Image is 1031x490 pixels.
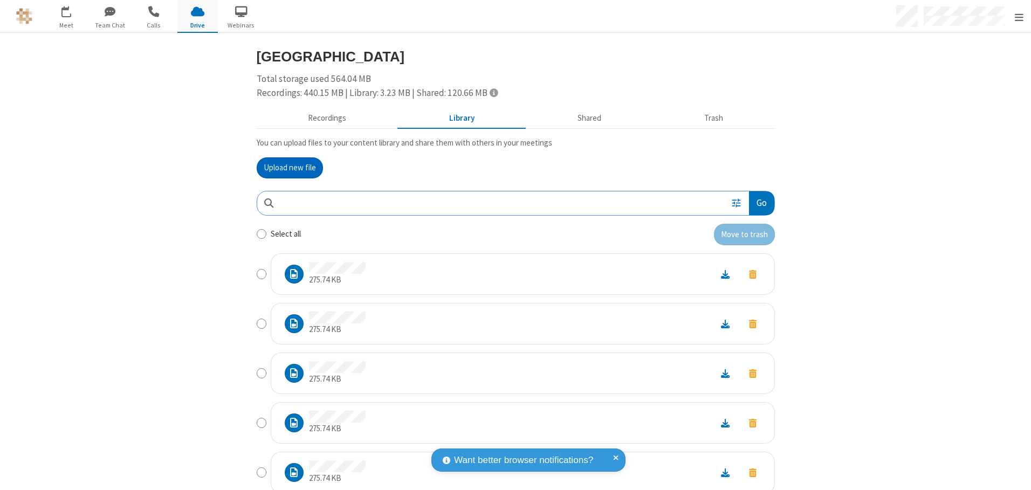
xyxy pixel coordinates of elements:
p: 275.74 KB [309,373,366,385]
a: Download file [711,466,739,479]
p: 275.74 KB [309,274,366,286]
button: Move to trash [739,465,766,480]
button: Content library [398,108,526,129]
span: Calls [134,20,174,30]
span: Drive [177,20,218,30]
a: Download file [711,417,739,429]
span: Team Chat [90,20,130,30]
div: 2 [69,6,76,14]
p: 275.74 KB [309,423,366,435]
button: Move to trash [714,224,775,245]
button: Move to trash [739,416,766,430]
button: Recorded meetings [257,108,398,129]
div: Total storage used 564.04 MB [257,72,775,100]
button: Trash [653,108,775,129]
span: Totals displayed include files that have been moved to the trash. [490,88,498,97]
p: You can upload files to your content library and share them with others in your meetings [257,137,775,149]
div: Recordings: 440.15 MB | Library: 3.23 MB | Shared: 120.66 MB [257,86,775,100]
span: Webinars [221,20,262,30]
span: Meet [46,20,87,30]
button: Move to trash [739,267,766,281]
p: 275.74 KB [309,323,366,336]
label: Select all [271,228,301,240]
img: QA Selenium DO NOT DELETE OR CHANGE [16,8,32,24]
button: Move to trash [739,316,766,331]
h3: [GEOGRAPHIC_DATA] [257,49,775,64]
button: Go [749,191,774,216]
a: Download file [711,268,739,280]
a: Download file [711,318,739,330]
p: 275.74 KB [309,472,366,485]
button: Move to trash [739,366,766,381]
a: Download file [711,367,739,379]
button: Shared during meetings [526,108,653,129]
span: Want better browser notifications? [454,453,593,467]
button: Upload new file [257,157,323,179]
